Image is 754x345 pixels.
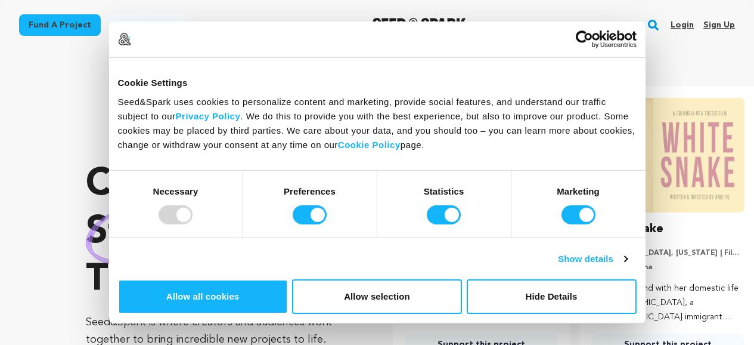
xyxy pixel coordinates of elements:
a: Privacy Policy [176,110,241,121]
strong: Preferences [284,186,336,196]
p: [GEOGRAPHIC_DATA], [US_STATE] | Film Short [591,248,744,258]
a: Sign up [703,16,735,35]
a: Fund a project [19,14,101,36]
strong: Statistics [424,186,464,196]
a: Usercentrics Cookiebot - opens in a new window [532,30,637,48]
button: Allow selection [292,279,462,314]
a: Seed&Spark Homepage [373,18,466,32]
a: Cookie Policy [338,139,401,149]
p: Crowdfunding that . [86,161,345,304]
img: White Snake image [591,98,744,212]
a: Start a project [108,14,193,36]
div: Cookie Settings [118,76,637,90]
strong: Necessary [153,186,198,196]
img: Seed&Spark Logo Dark Mode [373,18,466,32]
p: Western, Drama [591,263,744,272]
div: Seed&Spark uses cookies to personalize content and marketing, provide social features, and unders... [118,94,637,152]
img: logo [118,33,131,46]
a: Login [671,16,694,35]
button: Allow all cookies [118,279,288,314]
a: Show details [558,252,627,266]
p: At her wits’ end with her domestic life in [GEOGRAPHIC_DATA], a [DEMOGRAPHIC_DATA] immigrant moth... [591,282,744,324]
strong: Marketing [557,186,600,196]
button: Hide Details [467,279,637,314]
img: hand sketched image [86,201,212,266]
